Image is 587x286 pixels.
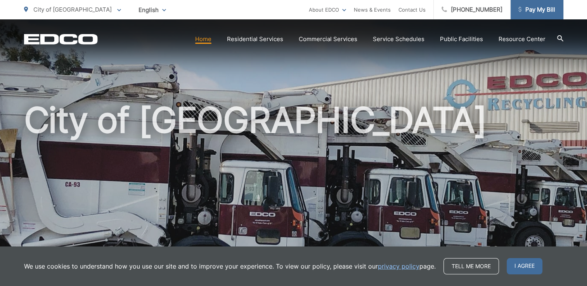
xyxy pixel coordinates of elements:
a: Contact Us [398,5,426,14]
p: We use cookies to understand how you use our site and to improve your experience. To view our pol... [24,262,436,271]
a: EDCD logo. Return to the homepage. [24,34,98,45]
a: Public Facilities [440,34,483,44]
a: privacy policy [378,262,419,271]
a: Resource Center [499,34,545,44]
span: English [133,3,172,17]
a: About EDCO [309,5,346,14]
a: News & Events [354,5,391,14]
span: Pay My Bill [518,5,555,14]
a: Service Schedules [373,34,424,44]
a: Commercial Services [299,34,357,44]
a: Tell me more [443,258,499,274]
span: City of [GEOGRAPHIC_DATA] [33,6,112,13]
a: Residential Services [227,34,283,44]
span: I agree [507,258,542,274]
a: Home [195,34,211,44]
